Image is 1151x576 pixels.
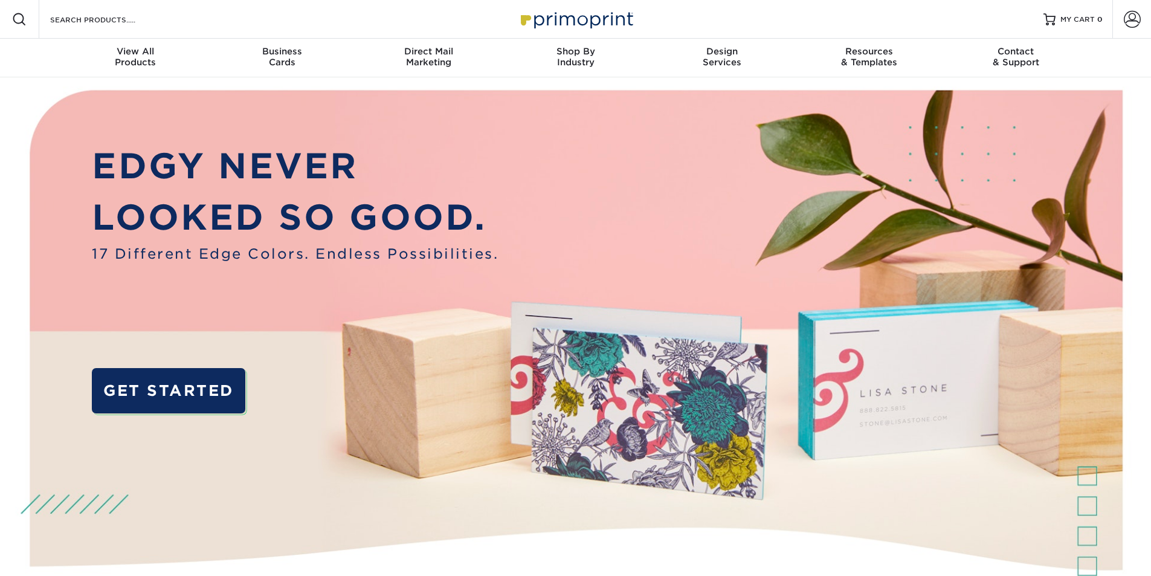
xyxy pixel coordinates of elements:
div: Industry [502,46,649,68]
a: BusinessCards [208,39,355,77]
span: Business [208,46,355,57]
div: & Support [943,46,1089,68]
a: GET STARTED [92,368,245,413]
div: Services [649,46,796,68]
iframe: Google Customer Reviews [3,539,103,572]
div: Products [62,46,209,68]
a: Contact& Support [943,39,1089,77]
input: SEARCH PRODUCTS..... [49,12,167,27]
div: & Templates [796,46,943,68]
div: Marketing [355,46,502,68]
a: Shop ByIndustry [502,39,649,77]
span: Contact [943,46,1089,57]
a: Resources& Templates [796,39,943,77]
div: Cards [208,46,355,68]
img: Primoprint [515,6,636,32]
span: 0 [1097,15,1103,24]
span: Direct Mail [355,46,502,57]
a: DesignServices [649,39,796,77]
span: MY CART [1060,15,1095,25]
span: Design [649,46,796,57]
span: Resources [796,46,943,57]
p: EDGY NEVER [92,140,498,192]
p: LOOKED SO GOOD. [92,192,498,244]
span: View All [62,46,209,57]
a: Direct MailMarketing [355,39,502,77]
a: View AllProducts [62,39,209,77]
span: 17 Different Edge Colors. Endless Possibilities. [92,244,498,264]
span: Shop By [502,46,649,57]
